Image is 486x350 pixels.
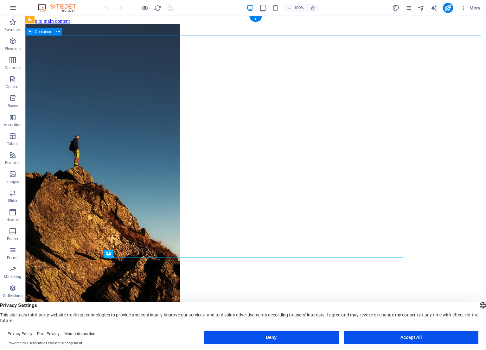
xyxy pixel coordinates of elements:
i: Publish [444,4,451,12]
p: Collections [3,293,22,298]
p: Images [6,179,19,184]
button: Click here to leave preview mode and continue editing [141,4,149,12]
i: AI Writer [430,4,438,12]
a: Skip to main content [3,3,45,8]
p: Columns [5,65,21,70]
h6: 100% [294,4,304,12]
span: More [461,5,481,11]
p: Boxes [8,103,18,108]
p: Footer [7,236,18,241]
p: Header [6,217,19,222]
p: Accordion [4,122,22,127]
button: design [392,4,400,12]
p: Elements [5,46,21,51]
button: More [458,3,483,13]
button: navigator [418,4,425,12]
button: text_generator [430,4,438,12]
button: pages [405,4,412,12]
p: Favorites [4,27,21,32]
button: publish [443,3,453,13]
div: + [249,16,262,22]
span: Container [35,30,51,34]
i: Reload page [154,4,161,12]
i: Navigator [418,4,425,12]
button: reload [154,4,161,12]
p: Tables [7,141,18,146]
p: Forms [7,255,18,260]
i: Design (Ctrl+Alt+Y) [392,4,400,12]
p: Features [5,160,20,165]
i: Pages (Ctrl+Alt+S) [405,4,412,12]
img: Editor Logo [36,4,84,12]
p: Marketing [4,274,21,279]
p: Slider [8,198,18,203]
i: On resize automatically adjust zoom level to fit chosen device. [310,5,316,11]
p: Content [6,84,20,89]
button: 100% [285,4,307,12]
